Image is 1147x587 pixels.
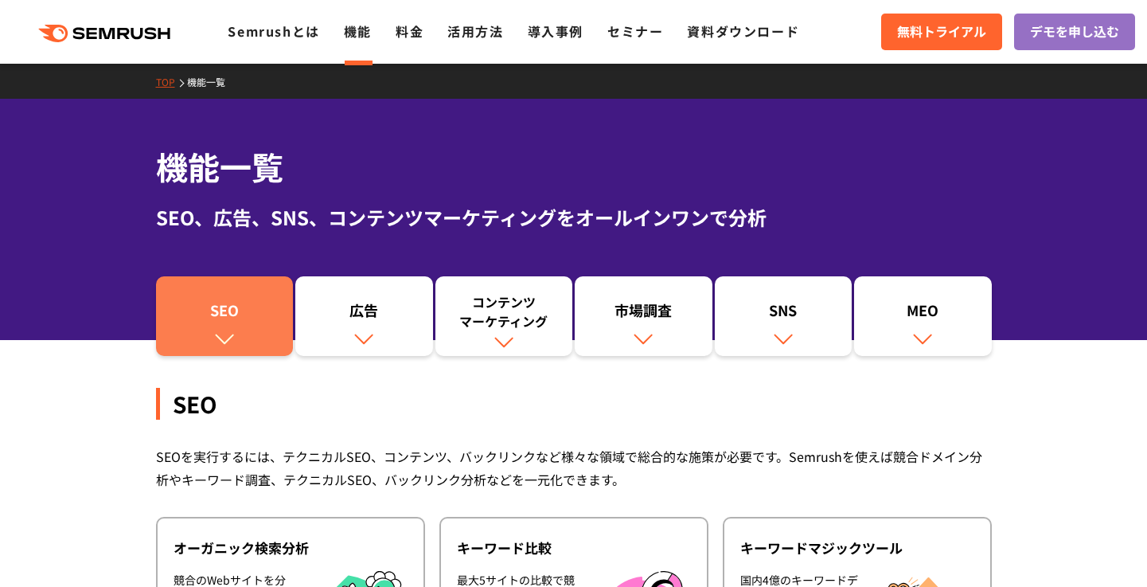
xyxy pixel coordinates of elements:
[295,276,433,356] a: 広告
[854,276,992,356] a: MEO
[1030,22,1119,42] span: デモを申し込む
[740,538,974,558] div: キーワードマジックツール
[447,22,503,41] a: 活用方法
[687,22,799,41] a: 資料ダウンロード
[443,292,565,331] div: コンテンツ マーケティング
[723,300,845,327] div: SNS
[187,75,237,88] a: 機能一覧
[156,143,992,190] h1: 機能一覧
[156,75,187,88] a: TOP
[457,538,691,558] div: キーワード比較
[164,300,286,327] div: SEO
[1014,14,1135,50] a: デモを申し込む
[174,538,408,558] div: オーガニック検索分析
[156,388,992,420] div: SEO
[228,22,319,41] a: Semrushとは
[881,14,1002,50] a: 無料トライアル
[156,445,992,491] div: SEOを実行するには、テクニカルSEO、コンテンツ、バックリンクなど様々な領域で総合的な施策が必要です。Semrushを使えば競合ドメイン分析やキーワード調査、テクニカルSEO、バックリンク分析...
[156,276,294,356] a: SEO
[156,203,992,232] div: SEO、広告、SNS、コンテンツマーケティングをオールインワンで分析
[575,276,712,356] a: 市場調査
[303,300,425,327] div: 広告
[435,276,573,356] a: コンテンツマーケティング
[528,22,583,41] a: 導入事例
[607,22,663,41] a: セミナー
[862,300,984,327] div: MEO
[715,276,852,356] a: SNS
[583,300,704,327] div: 市場調査
[897,22,986,42] span: 無料トライアル
[344,22,372,41] a: 機能
[396,22,423,41] a: 料金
